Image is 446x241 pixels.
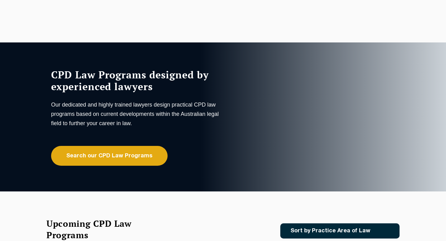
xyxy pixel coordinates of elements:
[280,223,400,239] a: Sort by Practice Area of Law
[51,100,221,128] p: Our dedicated and highly trained lawyers design practical CPD law programs based on current devel...
[51,69,221,92] h1: CPD Law Programs designed by experienced lawyers
[46,218,147,241] h2: Upcoming CPD Law Programs
[380,228,387,234] img: Icon
[51,146,168,166] a: Search our CPD Law Programs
